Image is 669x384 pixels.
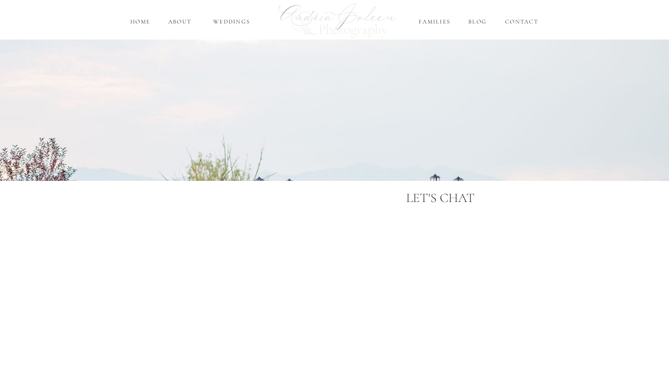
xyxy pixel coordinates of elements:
[503,17,540,26] a: Contact
[209,17,255,26] a: Weddings
[129,17,151,26] a: home
[319,189,561,209] h3: LET'S CHAT
[417,17,451,26] a: Families
[166,17,193,26] a: About
[467,17,488,26] a: Blog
